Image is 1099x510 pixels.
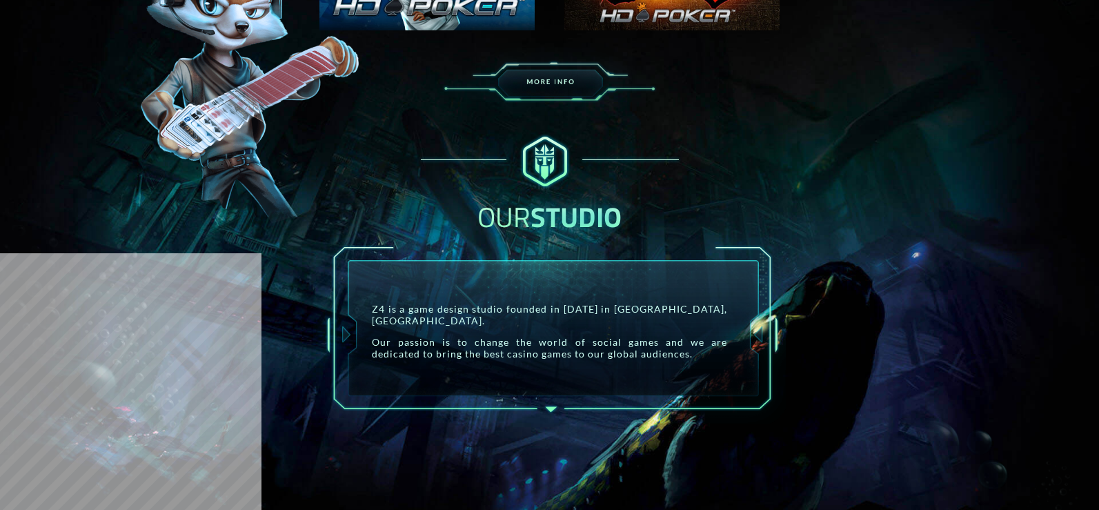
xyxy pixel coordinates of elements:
p: Our passion is to change the world of social games and we are dedicated to bring the best casino ... [372,336,727,360]
p: Z4 is a game design studio founded in [DATE] in [GEOGRAPHIC_DATA], [GEOGRAPHIC_DATA]. [372,303,727,326]
b: STUDIO [531,196,622,238]
h1: OUR [6,196,1093,238]
img: palace [429,40,671,121]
